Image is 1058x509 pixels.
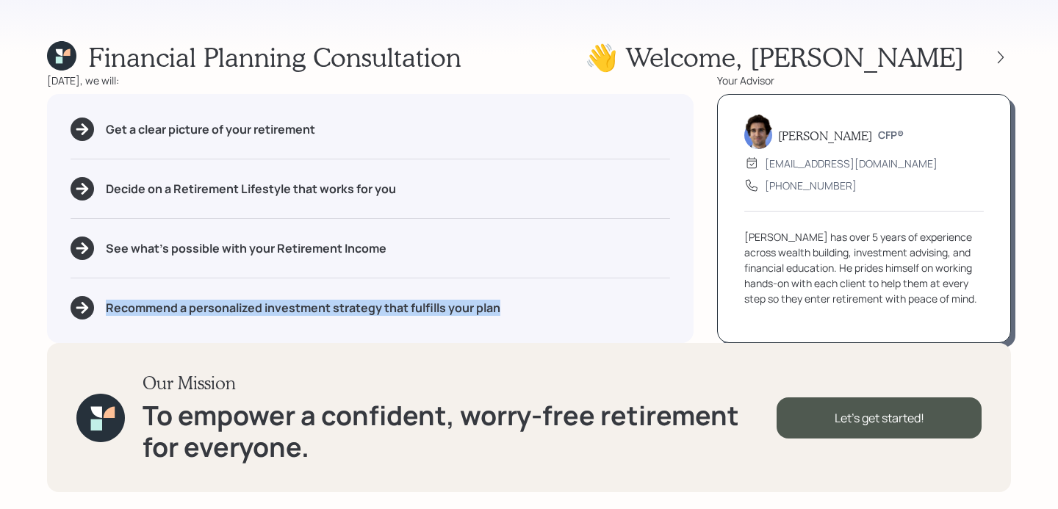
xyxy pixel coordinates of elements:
[778,129,872,142] h5: [PERSON_NAME]
[47,73,694,88] div: [DATE], we will:
[106,123,315,137] h5: Get a clear picture of your retirement
[717,73,1011,88] div: Your Advisor
[878,129,904,142] h6: CFP®
[765,156,938,171] div: [EMAIL_ADDRESS][DOMAIN_NAME]
[143,372,777,394] h3: Our Mission
[143,400,777,463] h1: To empower a confident, worry-free retirement for everyone.
[744,229,984,306] div: [PERSON_NAME] has over 5 years of experience across wealth building, investment advising, and fin...
[585,41,964,73] h1: 👋 Welcome , [PERSON_NAME]
[777,397,982,438] div: Let's get started!
[744,114,772,149] img: harrison-schaefer-headshot-2.png
[106,182,396,196] h5: Decide on a Retirement Lifestyle that works for you
[106,242,386,256] h5: See what's possible with your Retirement Income
[88,41,461,73] h1: Financial Planning Consultation
[765,178,857,193] div: [PHONE_NUMBER]
[106,301,500,315] h5: Recommend a personalized investment strategy that fulfills your plan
